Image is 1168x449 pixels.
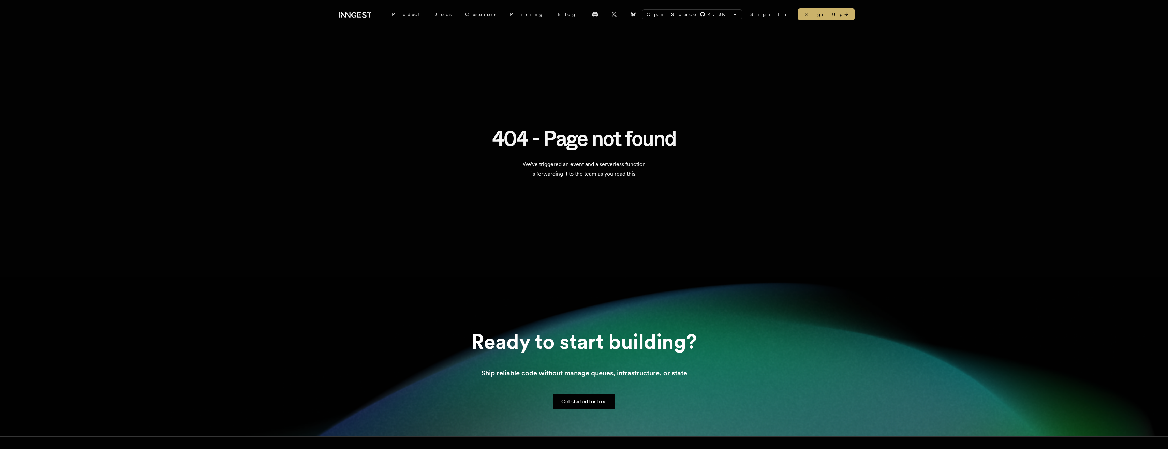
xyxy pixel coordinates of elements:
h1: 404 - Page not found [492,127,676,150]
div: Product [385,8,427,20]
a: Get started for free [553,394,615,409]
a: Pricing [503,8,551,20]
p: Ship reliable code without manage queues, infrastructure, or state [481,368,687,378]
a: Sign In [750,11,790,18]
a: Discord [588,9,603,20]
a: Docs [427,8,458,20]
a: Blog [551,8,583,20]
span: 4.3 K [708,11,729,18]
a: Bluesky [626,9,641,20]
a: X [607,9,622,20]
span: Open Source [647,11,697,18]
h2: Ready to start building? [471,331,697,352]
a: Customers [458,8,503,20]
p: We've triggered an event and a serverless function is forwarding it to the team as you read this. [486,160,682,179]
a: Sign Up [798,8,855,20]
